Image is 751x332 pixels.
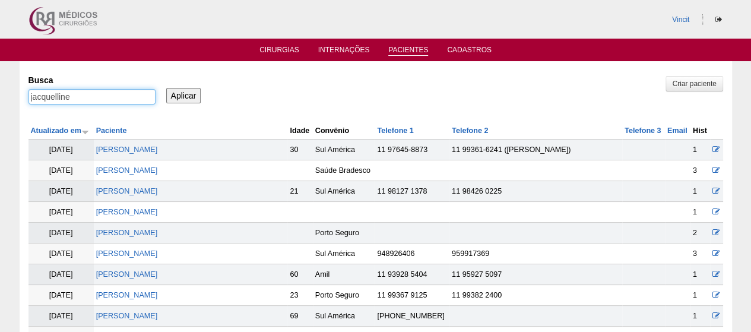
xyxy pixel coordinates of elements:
[452,127,488,135] a: Telefone 2
[287,181,312,202] td: 21
[28,244,94,264] td: [DATE]
[96,229,158,237] a: [PERSON_NAME]
[96,291,158,299] a: [PERSON_NAME]
[28,140,94,160] td: [DATE]
[313,264,375,285] td: Amil
[313,306,375,327] td: Sul América
[28,285,94,306] td: [DATE]
[690,202,710,223] td: 1
[31,127,89,135] a: Atualizado em
[287,140,312,160] td: 30
[667,127,687,135] a: Email
[715,16,722,23] i: Sair
[313,122,375,140] th: Convênio
[625,127,661,135] a: Telefone 3
[690,264,710,285] td: 1
[318,46,370,58] a: Internações
[96,208,158,216] a: [PERSON_NAME]
[287,306,312,327] td: 69
[690,140,710,160] td: 1
[449,264,622,285] td: 11 95927 5097
[672,15,689,24] a: Vincit
[313,244,375,264] td: Sul América
[96,249,158,258] a: [PERSON_NAME]
[96,270,158,279] a: [PERSON_NAME]
[690,244,710,264] td: 3
[377,127,413,135] a: Telefone 1
[375,285,449,306] td: 11 99367 9125
[690,306,710,327] td: 1
[388,46,428,56] a: Pacientes
[375,264,449,285] td: 11 93928 5404
[313,285,375,306] td: Porto Seguro
[313,140,375,160] td: Sul América
[28,160,94,181] td: [DATE]
[28,89,156,105] input: Digite os termos que você deseja procurar.
[96,187,158,195] a: [PERSON_NAME]
[447,46,492,58] a: Cadastros
[28,202,94,223] td: [DATE]
[287,285,312,306] td: 23
[449,181,622,202] td: 11 98426 0225
[28,306,94,327] td: [DATE]
[28,74,156,86] label: Busca
[690,285,710,306] td: 1
[375,140,449,160] td: 11 97645-8873
[375,306,449,327] td: [PHONE_NUMBER]
[96,166,158,175] a: [PERSON_NAME]
[375,244,449,264] td: 948926406
[313,160,375,181] td: Saúde Bradesco
[666,76,723,91] a: Criar paciente
[690,181,710,202] td: 1
[690,122,710,140] th: Hist
[375,181,449,202] td: 11 98127 1378
[81,128,89,135] img: ordem crescente
[690,160,710,181] td: 3
[96,127,127,135] a: Paciente
[287,264,312,285] td: 60
[690,223,710,244] td: 2
[96,146,158,154] a: [PERSON_NAME]
[259,46,299,58] a: Cirurgias
[287,122,312,140] th: Idade
[449,244,622,264] td: 959917369
[28,264,94,285] td: [DATE]
[449,285,622,306] td: 11 99382 2400
[96,312,158,320] a: [PERSON_NAME]
[166,88,201,103] input: Aplicar
[28,181,94,202] td: [DATE]
[313,223,375,244] td: Porto Seguro
[449,140,622,160] td: 11 99361-6241 ([PERSON_NAME])
[28,223,94,244] td: [DATE]
[313,181,375,202] td: Sul América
